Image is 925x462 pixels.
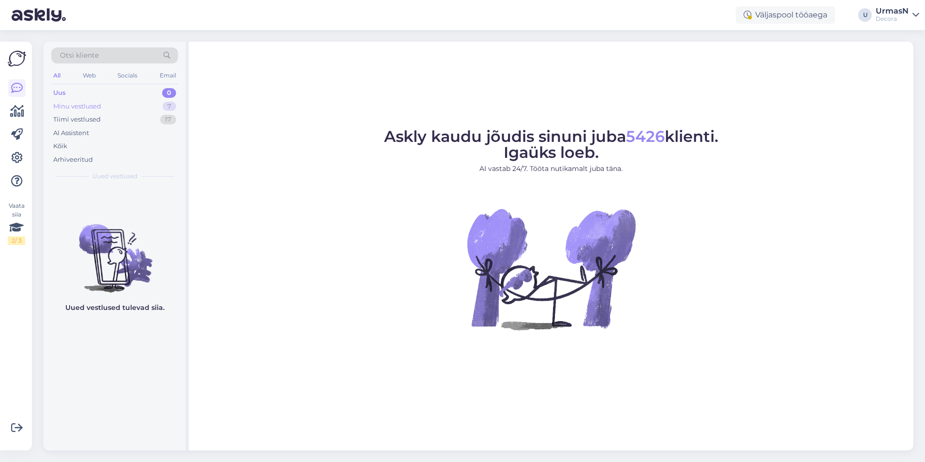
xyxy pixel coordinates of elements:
[158,69,178,82] div: Email
[8,49,26,68] img: Askly Logo
[626,127,665,146] span: 5426
[464,182,638,356] img: No Chat active
[53,128,89,138] div: AI Assistent
[60,50,99,61] span: Otsi kliente
[163,102,176,111] div: 7
[384,127,718,162] span: Askly kaudu jõudis sinuni juba klienti. Igaüks loeb.
[51,69,62,82] div: All
[162,88,176,98] div: 0
[160,115,176,124] div: 17
[53,102,101,111] div: Minu vestlused
[65,303,164,313] p: Uued vestlused tulevad siia.
[876,15,909,23] div: Decora
[92,172,137,181] span: Uued vestlused
[44,207,186,294] img: No chats
[53,155,93,165] div: Arhiveeritud
[53,141,67,151] div: Kõik
[876,7,909,15] div: UrmasN
[876,7,919,23] a: UrmasNDecora
[736,6,835,24] div: Väljaspool tööaega
[8,236,25,245] div: 2 / 3
[53,88,66,98] div: Uus
[858,8,872,22] div: U
[384,164,718,174] p: AI vastab 24/7. Tööta nutikamalt juba täna.
[81,69,98,82] div: Web
[8,201,25,245] div: Vaata siia
[53,115,101,124] div: Tiimi vestlused
[116,69,139,82] div: Socials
